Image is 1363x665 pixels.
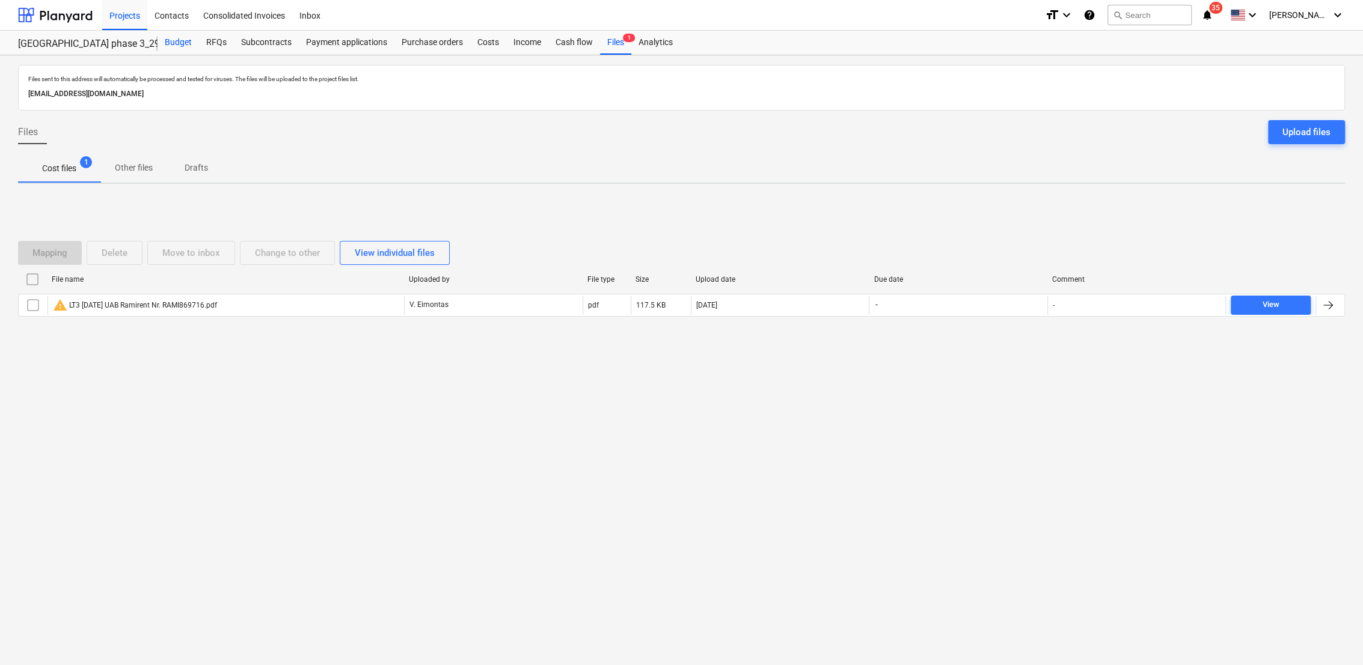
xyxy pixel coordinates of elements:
[299,31,394,55] a: Payment applications
[52,275,399,284] div: File name
[409,275,578,284] div: Uploaded by
[1113,10,1123,20] span: search
[588,301,599,309] div: pdf
[600,31,631,55] div: Files
[1331,8,1345,22] i: keyboard_arrow_down
[696,275,865,284] div: Upload date
[234,31,299,55] a: Subcontracts
[53,298,217,312] div: LT3 [DATE] UAB Ramirent Nr. RAMI869716.pdf
[623,34,635,42] span: 1
[1045,8,1059,22] i: format_size
[158,31,199,55] a: Budget
[28,88,1335,100] p: [EMAIL_ADDRESS][DOMAIN_NAME]
[636,275,686,284] div: Size
[548,31,600,55] a: Cash flow
[874,300,879,310] span: -
[1268,120,1345,144] button: Upload files
[1263,298,1279,312] div: View
[587,275,626,284] div: File type
[18,125,38,139] span: Files
[1231,296,1311,315] button: View
[1083,8,1095,22] i: Knowledge base
[506,31,548,55] a: Income
[1059,8,1074,22] i: keyboard_arrow_down
[199,31,234,55] a: RFQs
[53,298,67,312] span: warning
[182,162,210,174] p: Drafts
[115,162,153,174] p: Other files
[1303,607,1363,665] iframe: Chat Widget
[1282,124,1331,140] div: Upload files
[18,38,143,50] div: [GEOGRAPHIC_DATA] phase 3_2901993/2901994/2901995
[340,241,450,265] button: View individual files
[1053,301,1055,309] div: -
[355,245,435,261] div: View individual files
[1269,10,1329,20] span: [PERSON_NAME]
[631,31,680,55] a: Analytics
[42,162,76,175] p: Cost files
[600,31,631,55] a: Files1
[636,301,666,309] div: 117.5 KB
[1209,2,1222,14] span: 35
[1245,8,1260,22] i: keyboard_arrow_down
[1052,275,1221,284] div: Comment
[1107,5,1192,25] button: Search
[470,31,506,55] a: Costs
[80,156,92,168] span: 1
[409,300,449,310] p: V. Eimontas
[696,301,717,309] div: [DATE]
[394,31,470,55] a: Purchase orders
[1201,8,1213,22] i: notifications
[28,75,1335,83] p: Files sent to this address will automatically be processed and tested for viruses. The files will...
[874,275,1043,284] div: Due date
